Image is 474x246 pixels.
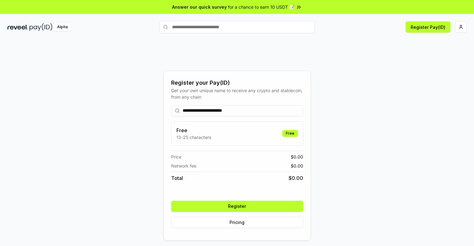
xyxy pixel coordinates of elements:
[171,163,196,169] span: Network fee
[228,4,294,10] span: for a chance to earn 10 USDT 📝
[171,217,303,228] button: Pricing
[176,134,211,141] p: 13-25 characters
[291,163,303,169] span: $ 0.00
[289,174,303,182] span: $ 0.00
[30,23,52,31] img: pay_id
[291,154,303,160] span: $ 0.00
[282,130,298,137] div: Free
[171,87,303,100] div: Get your own unique name to receive any crypto and stablecoin, from any chain
[171,78,303,87] div: Register your Pay(ID)
[172,4,227,10] span: Answer our quick survey
[171,201,303,212] button: Register
[54,23,71,31] div: Alpha
[171,154,181,160] span: Price
[406,21,450,33] button: Register Pay(ID)
[176,127,211,134] h3: Free
[7,23,28,31] img: reveel_dark
[171,174,183,182] span: Total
